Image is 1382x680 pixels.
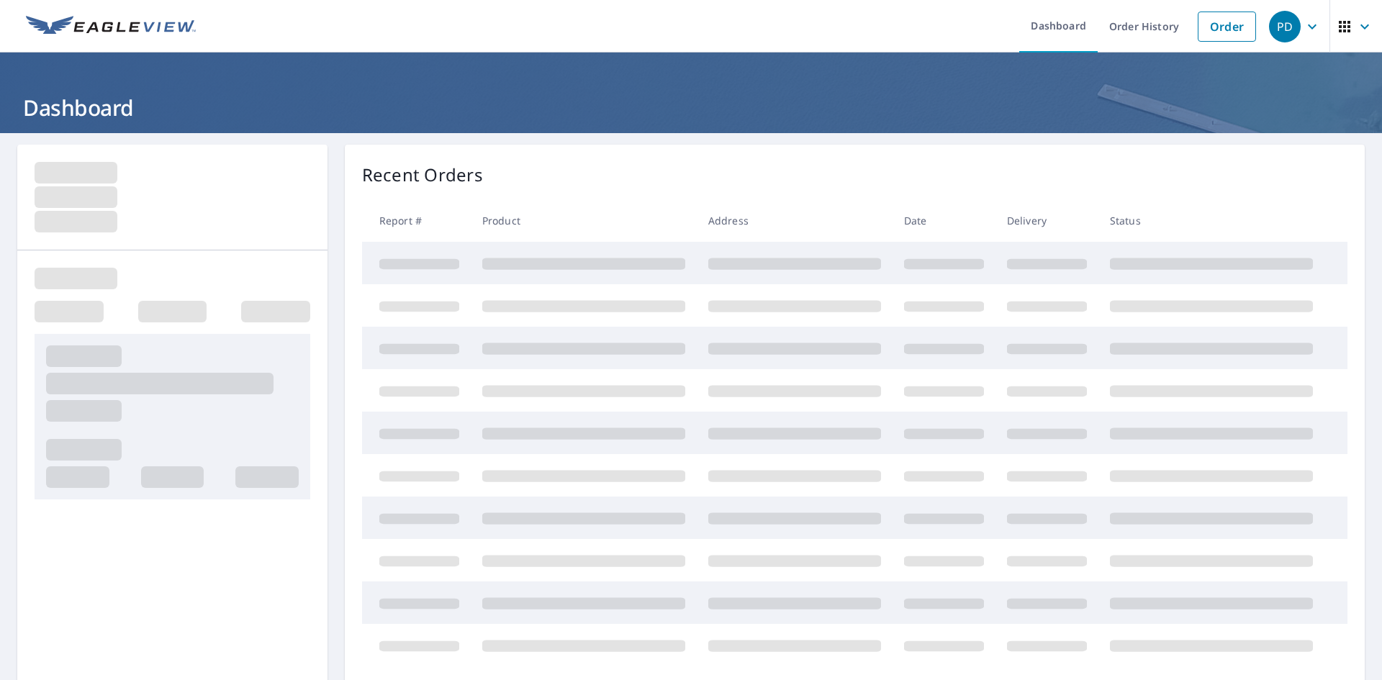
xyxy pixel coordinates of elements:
th: Delivery [995,199,1098,242]
th: Report # [362,199,471,242]
img: EV Logo [26,16,196,37]
a: Order [1198,12,1256,42]
th: Status [1098,199,1324,242]
th: Address [697,199,893,242]
h1: Dashboard [17,93,1365,122]
div: PD [1269,11,1301,42]
th: Product [471,199,697,242]
p: Recent Orders [362,162,483,188]
th: Date [893,199,995,242]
